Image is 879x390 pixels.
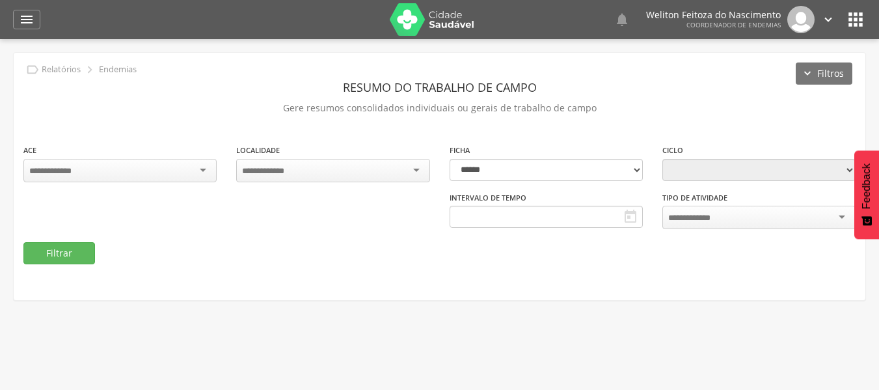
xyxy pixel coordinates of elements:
button: Feedback - Mostrar pesquisa [854,150,879,239]
i:  [25,63,40,77]
label: Intervalo de Tempo [450,193,526,203]
label: Ciclo [662,145,683,156]
a:  [821,6,835,33]
i:  [845,9,866,30]
button: Filtros [796,63,852,85]
label: Tipo de Atividade [662,193,727,203]
button: Filtrar [23,242,95,264]
i:  [19,12,34,27]
label: Ficha [450,145,470,156]
p: Endemias [99,64,137,75]
span: Coordenador de Endemias [686,20,781,29]
header: Resumo do Trabalho de Campo [23,76,856,99]
p: Gere resumos consolidados individuais ou gerais de trabalho de campo [23,99,856,117]
i:  [83,63,97,77]
a:  [13,10,40,29]
span: Feedback [861,163,872,209]
p: Relatórios [42,64,81,75]
i:  [821,12,835,27]
i:  [623,209,638,225]
p: Weliton Feitoza do Nascimento [646,10,781,20]
i:  [614,12,630,27]
a:  [614,6,630,33]
label: Localidade [236,145,280,156]
label: ACE [23,145,36,156]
